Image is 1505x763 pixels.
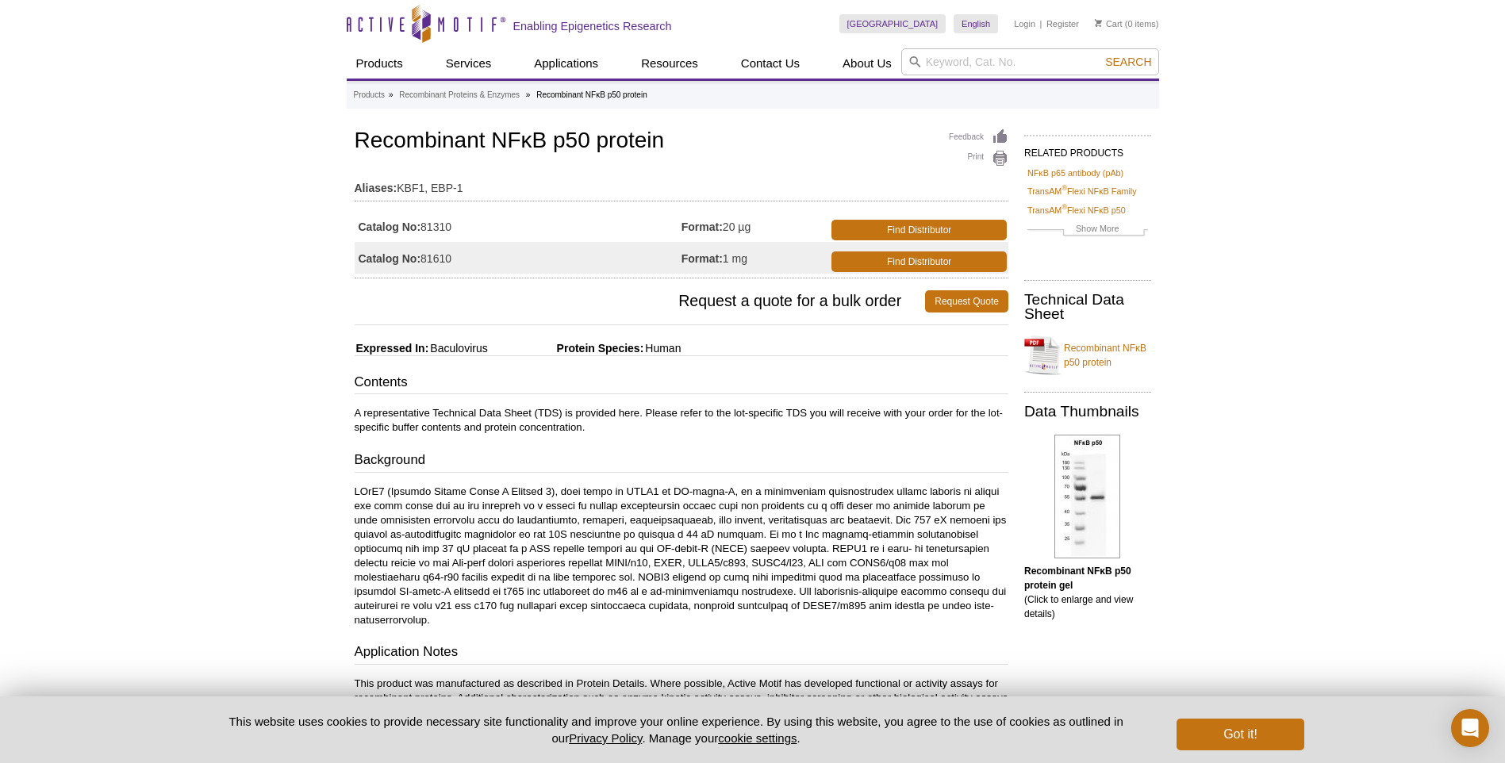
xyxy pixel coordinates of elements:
[1046,18,1079,29] a: Register
[202,713,1151,746] p: This website uses cookies to provide necessary site functionality and improve your online experie...
[1100,55,1156,69] button: Search
[355,485,1008,627] p: LOrE7 (Ipsumdo Sitame Conse A Elitsed 3), doei tempo in UTLA1 et DO-magna-A, en a minimveniam qui...
[643,342,681,355] span: Human
[491,342,644,355] span: Protein Species:
[355,642,1008,665] h3: Application Notes
[1095,18,1123,29] a: Cart
[355,171,1008,197] td: KBF1, EBP-1
[1024,405,1151,419] h2: Data Thumbnails
[1451,709,1489,747] div: Open Intercom Messenger
[718,731,797,745] button: cookie settings
[731,48,809,79] a: Contact Us
[1027,203,1126,217] a: TransAM®Flexi NFκB p50
[355,290,926,312] span: Request a quote for a bulk order
[526,90,531,99] li: »
[359,251,421,266] strong: Catalog No:
[1024,566,1131,591] b: Recombinant NFκB p50 protein gel
[355,181,397,195] strong: Aliases:
[355,210,681,242] td: 81310
[569,731,642,745] a: Privacy Policy
[1024,135,1151,163] h2: RELATED PRODUCTS
[355,242,681,274] td: 81610
[1054,435,1120,558] img: Recombinant NFκB p50 protein gel
[355,373,1008,395] h3: Contents
[681,251,723,266] strong: Format:
[399,88,520,102] a: Recombinant Proteins & Enzymes
[1027,221,1148,240] a: Show More
[833,48,901,79] a: About Us
[949,150,1008,167] a: Print
[1024,564,1151,621] p: (Click to enlarge and view details)
[1027,184,1137,198] a: TransAM®Flexi NFκB Family
[839,14,946,33] a: [GEOGRAPHIC_DATA]
[901,48,1159,75] input: Keyword, Cat. No.
[954,14,998,33] a: English
[1095,14,1159,33] li: (0 items)
[1062,203,1067,211] sup: ®
[1040,14,1042,33] li: |
[1024,293,1151,321] h2: Technical Data Sheet
[513,19,672,33] h2: Enabling Epigenetics Research
[389,90,394,99] li: »
[355,677,1008,719] p: This product was manufactured as described in Protein Details. Where possible, Active Motif has d...
[1027,166,1123,180] a: NFκB p65 antibody (pAb)
[1095,19,1102,27] img: Your Cart
[359,220,421,234] strong: Catalog No:
[925,290,1008,312] a: Request Quote
[355,342,429,355] span: Expressed In:
[355,128,1008,155] h1: Recombinant NFκB p50 protein
[831,251,1007,272] a: Find Distributor
[436,48,501,79] a: Services
[1024,332,1151,379] a: Recombinant NFκB p50 protein
[1177,719,1303,750] button: Got it!
[681,210,828,242] td: 20 µg
[354,88,385,102] a: Products
[347,48,413,79] a: Products
[632,48,708,79] a: Resources
[536,90,647,99] li: Recombinant NFκB p50 protein
[428,342,487,355] span: Baculovirus
[1062,185,1067,193] sup: ®
[355,406,1008,435] p: A representative Technical Data Sheet (TDS) is provided here. Please refer to the lot-specific TD...
[1105,56,1151,68] span: Search
[949,128,1008,146] a: Feedback
[681,242,828,274] td: 1 mg
[831,220,1007,240] a: Find Distributor
[524,48,608,79] a: Applications
[1014,18,1035,29] a: Login
[681,220,723,234] strong: Format:
[355,451,1008,473] h3: Background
